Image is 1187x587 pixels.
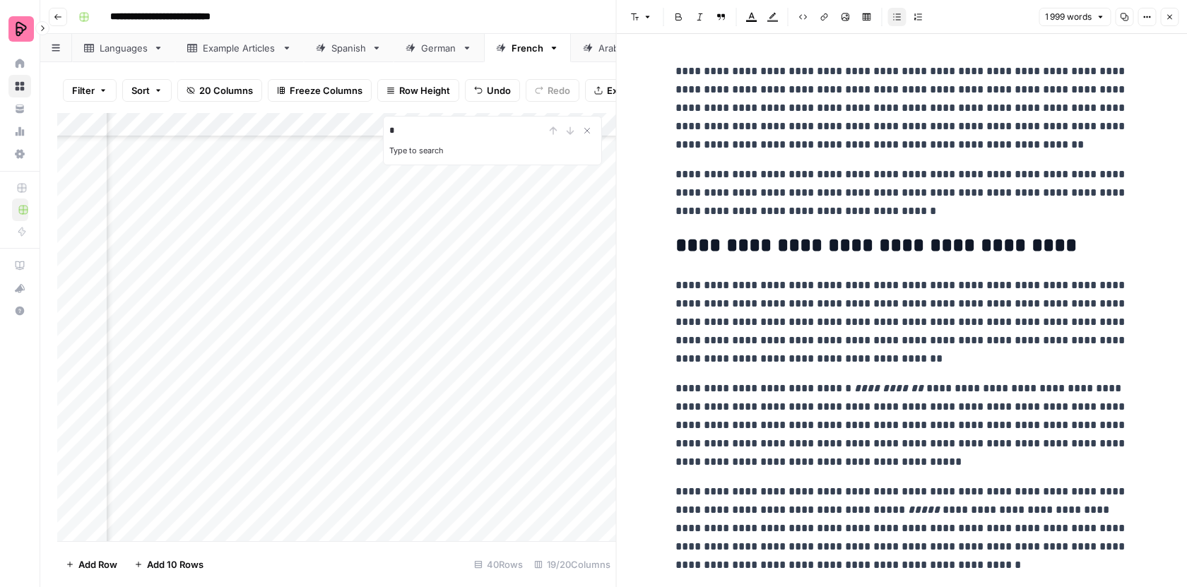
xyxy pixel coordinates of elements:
span: Sort [131,83,150,97]
button: 20 Columns [177,79,262,102]
a: Spanish [304,34,394,62]
span: Freeze Columns [290,83,362,97]
img: Preply Logo [8,16,34,42]
div: Example Articles [203,41,276,55]
span: Filter [72,83,95,97]
button: 1 999 words [1039,8,1111,26]
a: Languages [72,34,175,62]
button: Workspace: Preply [8,11,31,47]
a: Usage [8,120,31,143]
a: Browse [8,75,31,97]
button: Export CSV [585,79,666,102]
span: Add 10 Rows [147,557,203,571]
span: Add Row [78,557,117,571]
span: Undo [487,83,511,97]
span: 1 999 words [1045,11,1092,23]
div: French [512,41,543,55]
button: Close Search [579,122,596,139]
a: Arabic [571,34,654,62]
div: Languages [100,41,148,55]
div: Arabic [598,41,627,55]
button: Freeze Columns [268,79,372,102]
span: Row Height [399,83,450,97]
div: German [421,41,456,55]
a: Example Articles [175,34,304,62]
a: Home [8,52,31,75]
span: Redo [548,83,570,97]
button: What's new? [8,277,31,300]
a: AirOps Academy [8,254,31,277]
a: French [484,34,571,62]
a: Settings [8,143,31,165]
div: Spanish [331,41,366,55]
button: Add 10 Rows [126,553,212,576]
button: Help + Support [8,300,31,322]
button: Add Row [57,553,126,576]
button: Redo [526,79,579,102]
div: 40 Rows [468,553,528,576]
button: Sort [122,79,172,102]
div: What's new? [9,278,30,299]
button: Undo [465,79,520,102]
label: Type to search [389,146,444,155]
div: 19/20 Columns [528,553,616,576]
span: 20 Columns [199,83,253,97]
button: Filter [63,79,117,102]
span: Export CSV [607,83,657,97]
button: Row Height [377,79,459,102]
a: Your Data [8,97,31,120]
a: German [394,34,484,62]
